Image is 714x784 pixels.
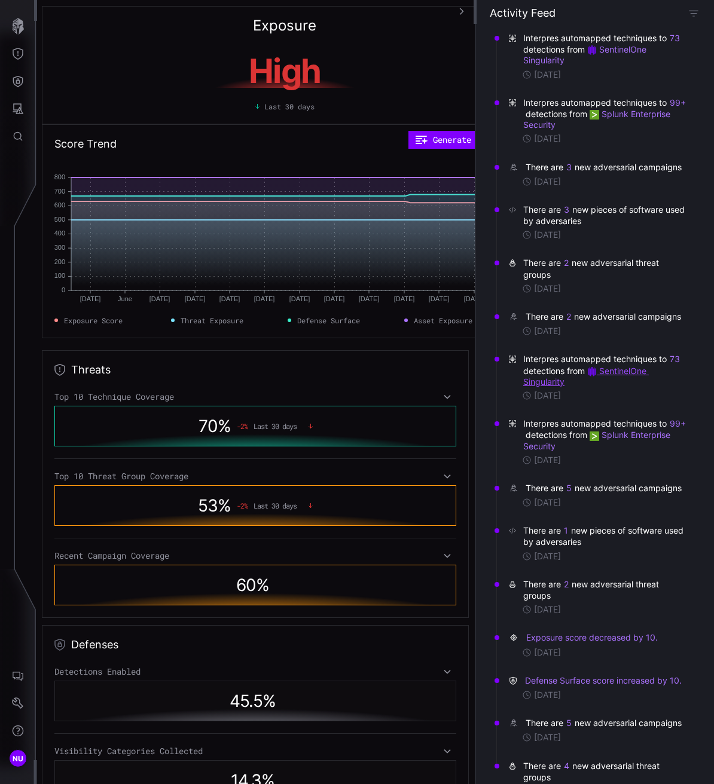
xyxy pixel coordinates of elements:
button: 5 [566,717,572,729]
h2: Exposure [253,19,316,33]
text: [DATE] [80,295,101,302]
h2: Threats [71,363,111,377]
span: 70 % [199,416,231,436]
button: 3 [566,161,572,173]
span: Last 30 days [254,422,297,430]
button: 99+ [669,97,686,109]
time: [DATE] [534,176,561,187]
img: Demo SentinelOne Singularity [587,45,597,55]
span: NU [13,752,24,765]
text: 300 [54,244,65,251]
div: There are new pieces of software used by adversaries [523,204,688,226]
button: 3 [563,204,570,216]
time: [DATE] [534,690,561,700]
time: [DATE] [534,69,561,80]
text: June [118,295,132,302]
div: There are new adversarial campaigns [526,311,684,323]
button: 1 [563,525,569,537]
button: 73 [669,32,681,44]
text: [DATE] [394,295,415,302]
text: [DATE] [324,295,345,302]
text: 800 [54,173,65,180]
a: Splunk Enterprise Security [523,430,673,451]
span: Exposure Score [64,315,123,326]
img: Demo Splunk ES [590,431,599,441]
div: There are new adversarial threat groups [523,760,688,783]
span: Last 30 days [254,501,297,510]
text: 100 [54,272,65,279]
button: 73 [669,353,681,365]
span: -2 % [237,501,248,510]
time: [DATE] [534,455,561,465]
img: Demo SentinelOne Singularity [587,367,597,376]
button: 2 [563,257,569,269]
time: [DATE] [534,133,561,144]
a: SentinelOne Singularity [523,366,649,387]
img: Demo Splunk ES [590,110,599,120]
div: Top 10 Technique Coverage [54,391,456,402]
span: -2 % [237,422,248,430]
text: 600 [54,201,65,209]
time: [DATE] [534,551,561,562]
div: There are new adversarial campaigns [526,482,684,494]
text: [DATE] [185,295,206,302]
text: [DATE] [359,295,380,302]
h2: Score Trend [54,137,117,151]
time: [DATE] [534,326,561,336]
text: [DATE] [429,295,450,302]
div: There are new adversarial threat groups [523,578,688,601]
span: 60 % [236,575,269,595]
text: 700 [54,188,65,195]
h2: Defenses [71,638,118,652]
time: [DATE] [534,390,561,401]
button: Generate a Report [408,131,521,149]
a: Splunk Enterprise Security [523,109,673,130]
text: 0 [62,286,65,293]
h4: Activity Feed [490,6,556,20]
span: Interpres automapped techniques to detections from [523,418,688,452]
div: Recent Campaign Coverage [54,550,456,561]
time: [DATE] [534,732,561,743]
div: Top 10 Threat Group Coverage [54,471,456,482]
div: Detections Enabled [54,666,456,677]
text: 500 [54,216,65,223]
time: [DATE] [534,229,561,240]
button: 2 [563,578,569,590]
div: There are new adversarial threat groups [523,257,688,280]
time: [DATE] [534,647,561,658]
text: 400 [54,229,65,237]
div: There are new pieces of software used by adversaries [523,525,688,547]
button: NU [1,745,35,772]
span: Defense Surface [297,315,360,326]
a: SentinelOne Singularity [523,44,649,65]
span: 45.5 % [230,691,276,711]
h1: High [172,54,397,88]
button: 4 [563,760,570,772]
span: Threat Exposure [181,315,243,326]
time: [DATE] [534,283,561,294]
span: Interpres automapped techniques to detections from [523,32,688,66]
span: 53 % [198,495,231,516]
button: 2 [566,311,572,323]
text: 200 [54,258,65,265]
text: [DATE] [289,295,310,302]
div: There are new adversarial campaigns [526,717,684,729]
span: Interpres automapped techniques to detections from [523,97,688,131]
text: [DATE] [254,295,275,302]
div: There are new adversarial campaigns [526,161,684,173]
div: Visibility Categories Collected [54,746,456,757]
button: 5 [566,482,572,494]
span: Asset Exposure [414,315,472,326]
text: [DATE] [219,295,240,302]
button: 99+ [669,418,686,430]
button: Defense Surface score increased by 10. [524,675,682,687]
button: Exposure score decreased by 10. [526,632,658,644]
time: [DATE] [534,604,561,615]
span: Interpres automapped techniques to detections from [523,353,688,387]
text: [DATE] [149,295,170,302]
time: [DATE] [534,497,561,508]
text: [DATE] [464,295,485,302]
